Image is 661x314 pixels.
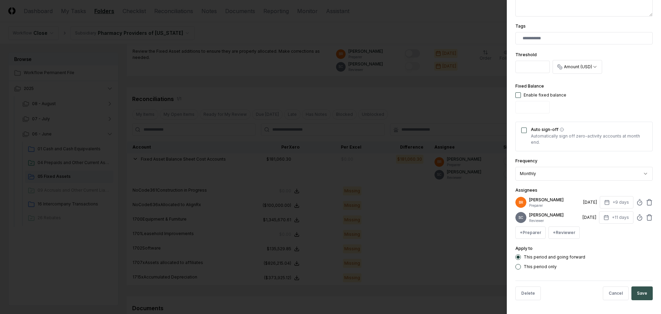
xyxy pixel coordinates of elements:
div: Enable fixed balance [524,92,566,98]
label: Tags [515,23,526,29]
button: +Preparer [515,226,546,239]
span: BR [519,200,523,205]
button: +Reviewer [548,226,580,239]
p: Automatically sign off zero-activity accounts at month end. [531,133,647,145]
p: [PERSON_NAME] [529,212,580,218]
div: [DATE] [583,199,597,205]
button: Save [631,286,653,300]
p: Preparer [529,203,580,208]
label: Apply to [515,246,533,251]
div: [DATE] [583,214,596,221]
button: Delete [515,286,541,300]
label: This period and going forward [524,255,585,259]
button: +11 days [599,211,633,224]
p: [PERSON_NAME] [529,197,580,203]
label: Frequency [515,158,537,163]
label: Threshold [515,52,537,57]
label: Assignees [515,188,537,193]
button: Auto sign-off [560,128,564,132]
button: Cancel [603,286,629,300]
p: Reviewer [529,218,580,223]
label: Auto sign-off [531,128,647,132]
label: This period only [524,265,557,269]
span: SC [518,215,523,220]
label: Fixed Balance [515,83,544,89]
button: +9 days [600,196,633,209]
